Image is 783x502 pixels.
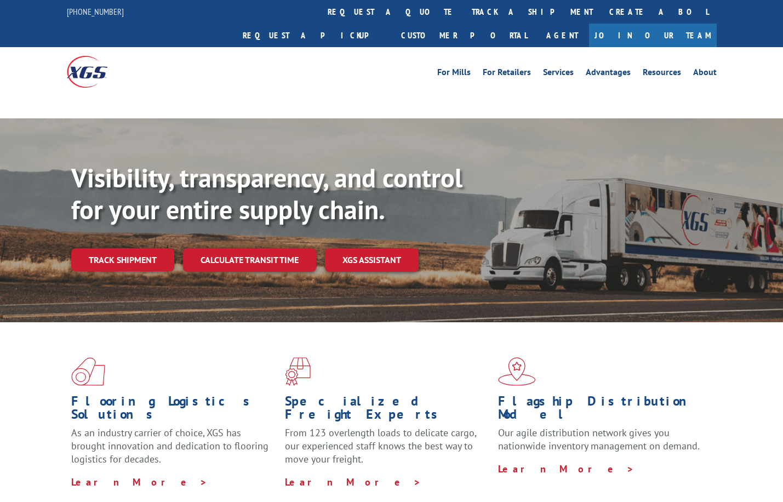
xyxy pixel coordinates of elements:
a: Join Our Team [589,24,717,47]
a: Advantages [586,68,631,80]
p: From 123 overlength loads to delicate cargo, our experienced staff knows the best way to move you... [285,426,490,475]
h1: Flooring Logistics Solutions [71,395,277,426]
img: xgs-icon-flagship-distribution-model-red [498,357,536,386]
a: [PHONE_NUMBER] [67,6,124,17]
span: Our agile distribution network gives you nationwide inventory management on demand. [498,426,700,452]
a: Customer Portal [393,24,535,47]
b: Visibility, transparency, and control for your entire supply chain. [71,161,462,226]
a: Agent [535,24,589,47]
a: XGS ASSISTANT [325,248,419,272]
h1: Specialized Freight Experts [285,395,490,426]
img: xgs-icon-total-supply-chain-intelligence-red [71,357,105,386]
span: As an industry carrier of choice, XGS has brought innovation and dedication to flooring logistics... [71,426,268,465]
h1: Flagship Distribution Model [498,395,704,426]
a: Resources [643,68,681,80]
a: Services [543,68,574,80]
a: Track shipment [71,248,174,271]
a: Learn More > [498,463,635,475]
a: About [693,68,717,80]
a: For Retailers [483,68,531,80]
a: Calculate transit time [183,248,316,272]
a: Request a pickup [235,24,393,47]
a: Learn More > [71,476,208,488]
a: For Mills [437,68,471,80]
a: Learn More > [285,476,421,488]
img: xgs-icon-focused-on-flooring-red [285,357,311,386]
